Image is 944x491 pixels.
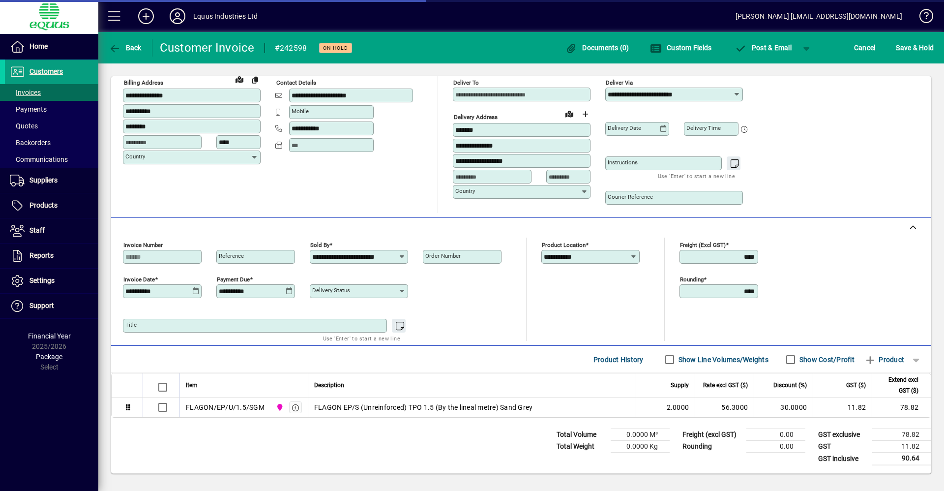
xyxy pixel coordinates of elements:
button: Choose address [577,106,593,122]
button: Post & Email [730,39,796,57]
span: Customers [29,67,63,75]
span: 2N NORTHERN [273,402,285,413]
a: Payments [5,101,98,118]
mat-label: Country [125,153,145,160]
div: 56.3000 [701,402,748,412]
span: Reports [29,251,54,259]
td: GST inclusive [813,453,872,465]
span: Home [29,42,48,50]
button: Cancel [852,39,878,57]
a: Backorders [5,134,98,151]
mat-label: Mobile [292,108,309,115]
td: 90.64 [872,453,931,465]
mat-label: Title [125,321,137,328]
span: Backorders [10,139,51,147]
td: Rounding [678,441,746,453]
span: Suppliers [29,176,58,184]
label: Show Cost/Profit [797,355,855,365]
button: Product [859,351,909,368]
a: View on map [232,71,247,87]
button: Profile [162,7,193,25]
mat-label: Reference [219,252,244,259]
span: Financial Year [28,332,71,340]
span: Communications [10,155,68,163]
span: Custom Fields [650,44,712,52]
div: [PERSON_NAME] [EMAIL_ADDRESS][DOMAIN_NAME] [736,8,902,24]
td: 30.0000 [754,398,813,417]
a: Settings [5,269,98,293]
td: Total Weight [552,441,611,453]
span: Supply [671,380,689,391]
span: ave & Hold [896,40,934,56]
span: Description [314,380,344,391]
div: Customer Invoice [160,40,255,56]
td: 0.00 [746,441,805,453]
span: On hold [323,45,348,51]
mat-label: Instructions [608,159,638,166]
mat-label: Deliver To [453,79,479,86]
span: FLAGON EP/S (Unreinforced) TPO 1.5 (By the lineal metre) Sand Grey [314,402,533,412]
span: Item [186,380,198,391]
span: Product [864,352,904,368]
a: Invoices [5,84,98,101]
a: View on map [561,106,577,122]
span: Quotes [10,122,38,130]
mat-label: Product location [542,242,586,248]
mat-hint: Use 'Enter' to start a new line [658,170,735,182]
mat-label: Sold by [310,242,329,248]
td: 0.0000 Kg [611,441,670,453]
button: Save & Hold [893,39,936,57]
div: #242598 [275,40,307,56]
span: Documents (0) [565,44,629,52]
mat-label: Courier Reference [608,193,653,200]
a: Home [5,34,98,59]
label: Show Line Volumes/Weights [677,355,768,365]
td: 11.82 [813,398,872,417]
mat-label: Delivery date [608,124,641,131]
td: GST [813,441,872,453]
td: GST exclusive [813,429,872,441]
span: Products [29,201,58,209]
button: Product History [590,351,648,368]
a: Knowledge Base [912,2,932,34]
mat-label: Invoice date [123,276,155,283]
app-page-header-button: Back [98,39,152,57]
mat-label: Rounding [680,276,704,283]
a: Products [5,193,98,218]
button: Documents (0) [563,39,632,57]
td: 78.82 [872,398,931,417]
div: Equus Industries Ltd [193,8,258,24]
td: 0.00 [746,429,805,441]
button: Add [130,7,162,25]
a: Communications [5,151,98,168]
mat-label: Order number [425,252,461,259]
a: Reports [5,244,98,268]
mat-label: Delivery time [686,124,721,131]
span: Cancel [854,40,876,56]
td: Freight (excl GST) [678,429,746,441]
mat-label: Deliver via [606,79,633,86]
button: Copy to Delivery address [247,72,263,88]
span: ost & Email [735,44,792,52]
button: Custom Fields [648,39,714,57]
span: Settings [29,276,55,284]
button: Back [106,39,144,57]
mat-label: Payment due [217,276,250,283]
span: S [896,44,900,52]
mat-label: Country [455,187,475,194]
span: Payments [10,105,47,113]
span: Staff [29,226,45,234]
span: 2.0000 [667,402,689,412]
mat-hint: Use 'Enter' to start a new line [323,333,400,344]
a: Staff [5,218,98,243]
span: Invoices [10,89,41,96]
a: Support [5,294,98,318]
span: P [752,44,756,52]
td: 78.82 [872,429,931,441]
td: 11.82 [872,441,931,453]
td: Total Volume [552,429,611,441]
a: Suppliers [5,168,98,193]
span: Support [29,302,54,309]
mat-label: Delivery status [312,287,350,294]
mat-label: Freight (excl GST) [680,242,726,248]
